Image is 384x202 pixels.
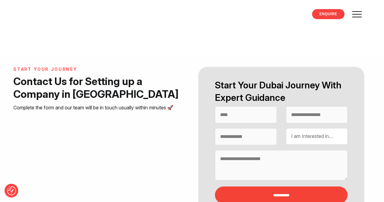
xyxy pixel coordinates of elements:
img: svg+xml;nitro-empty-id=MTQ2OjExNQ==-1;base64,PHN2ZyB2aWV3Qm94PSIwIDAgNzU4IDI1MSIgd2lkdGg9Ijc1OCIg... [18,8,63,23]
h1: Contact Us for Setting up a Company in [GEOGRAPHIC_DATA] [13,75,185,101]
span: I am Interested in… [291,133,333,139]
a: ENQUIRE [312,9,345,19]
p: Complete the form and our team will be in touch usually within minutes 🚀 [13,104,185,112]
h6: START YOUR JOURNEY [13,67,185,72]
button: Consent Preferences [7,186,16,195]
h2: Start Your Dubai Journey With Expert Guidance [215,79,348,104]
img: Revisit consent button [7,186,16,195]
